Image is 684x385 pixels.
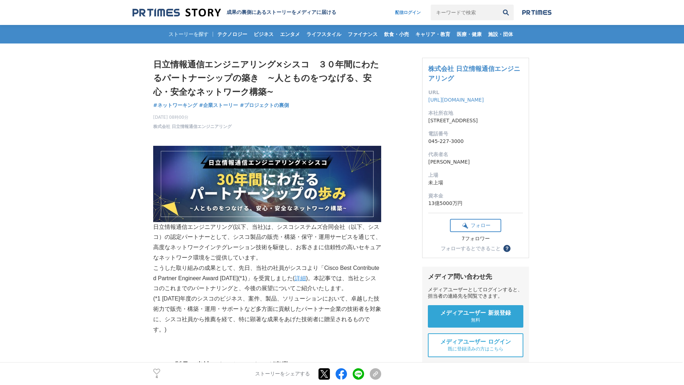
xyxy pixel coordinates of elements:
input: キーワードで検索 [431,5,498,20]
img: prtimes [522,10,551,15]
dt: URL [428,89,523,96]
dt: 本社所在地 [428,109,523,117]
dt: 電話番号 [428,130,523,138]
h1: 日立情報通信エンジニアリング×シスコ ３０年間にわたるパートナーシップの築き ~人とものをつなげる、安心・安全なネットワーク構築~ [153,58,381,99]
dd: [STREET_ADDRESS] [428,117,523,124]
img: 成果の裏側にあるストーリーをメディアに届ける [133,8,221,17]
h2: シスコ製品と当社のネットワーキング事業 [153,359,381,371]
span: エンタメ [277,31,303,37]
p: ストーリーをシェアする [255,371,310,377]
a: ビジネス [251,25,276,43]
span: 飲食・小売 [381,31,412,37]
span: ファイナンス [345,31,380,37]
div: フォローするとできること [441,246,501,251]
a: キャリア・教育 [413,25,453,43]
span: 施設・団体 [485,31,516,37]
a: メディアユーザー 新規登録 無料 [428,305,523,328]
dd: [PERSON_NAME] [428,158,523,166]
a: 成果の裏側にあるストーリーをメディアに届ける 成果の裏側にあるストーリーをメディアに届ける [133,8,336,17]
a: 施設・団体 [485,25,516,43]
a: テクノロジー [214,25,250,43]
span: 医療・健康 [454,31,484,37]
span: ？ [504,246,509,251]
span: メディアユーザー ログイン [440,338,511,346]
dd: 13億5000万円 [428,200,523,207]
span: [DATE] 08時00分 [153,114,232,120]
div: 7フォロワー [450,236,501,242]
a: 配信ログイン [388,5,428,20]
p: (*1 [DATE]年度のシスコのビジネス、案件、製品、ソリューションにおいて、卓越した技術力で販売・構築・運用・サポートなど多方面に貢献したパートナー企業の技術者を対象に、シスコ社員から推薦を... [153,294,381,335]
img: thumbnail_291a6e60-8c83-11f0-9d6d-a329db0dd7a1.png [153,146,381,222]
dt: 資本金 [428,192,523,200]
span: 無料 [471,317,480,323]
a: #プロジェクトの裏側 [240,102,289,109]
p: 4 [153,375,160,379]
span: 既に登録済みの方はこちら [448,346,503,352]
span: #プロジェクトの裏側 [240,102,289,108]
dt: 上場 [428,171,523,179]
div: メディア問い合わせ先 [428,272,523,281]
span: ビジネス [251,31,276,37]
span: ライフスタイル [304,31,344,37]
a: 株式会社 日立情報通信エンジニアリング [428,65,520,82]
span: #企業ストーリー [199,102,238,108]
a: 詳細 [295,275,306,281]
dd: 045-227-3000 [428,138,523,145]
span: #ネットワーキング [153,102,197,108]
a: [URL][DOMAIN_NAME] [428,97,484,103]
a: #ネットワーキング [153,102,197,109]
span: メディアユーザー 新規登録 [440,309,511,317]
button: 検索 [498,5,514,20]
a: メディアユーザー ログイン 既に登録済みの方はこちら [428,333,523,357]
button: フォロー [450,219,501,232]
a: 飲食・小売 [381,25,412,43]
dt: 代表者名 [428,151,523,158]
a: 株式会社 日立情報通信エンジニアリング [153,123,232,130]
span: キャリア・教育 [413,31,453,37]
a: ライフスタイル [304,25,344,43]
div: メディアユーザーとしてログインすると、担当者の連絡先を閲覧できます。 [428,287,523,299]
span: テクノロジー [214,31,250,37]
h2: 成果の裏側にあるストーリーをメディアに届ける [227,9,336,16]
a: エンタメ [277,25,303,43]
p: こうした取り組みの成果として、先日、当社の社員がシスコより「Cisco Best Contributed Partner Engineer Award [DATE](*1)」を受賞しました( )... [153,263,381,294]
button: ？ [503,245,511,252]
a: #企業ストーリー [199,102,238,109]
a: ファイナンス [345,25,380,43]
dd: 未上場 [428,179,523,186]
p: 日立情報通信エンジニアリング(以下、当社)は、シスコシステムズ合同会社（以下、シスコ）の認定パートナーとして、シスコ製品の販売・構築・保守・運用サービスを通じて、高度なネットワークインテグレーシ... [153,146,381,263]
a: 医療・健康 [454,25,484,43]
